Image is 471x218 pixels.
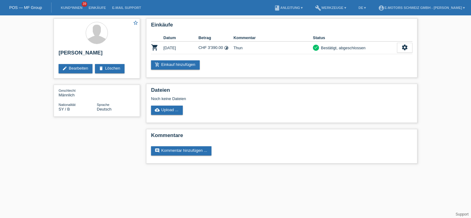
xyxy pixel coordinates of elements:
a: account_circleE-Motors Schweiz GmbH - [PERSON_NAME] ▾ [375,6,468,10]
div: Männlich [59,88,97,97]
a: DE ▾ [355,6,369,10]
th: Datum [163,34,199,42]
span: 39 [82,2,87,7]
i: POSP00026283 [151,44,158,51]
a: deleteLöschen [95,64,125,73]
h2: Kommentare [151,132,412,142]
a: editBearbeiten [59,64,92,73]
a: buildWerkzeuge ▾ [312,6,349,10]
a: Einkäufe [85,6,109,10]
span: Deutsch [97,107,112,111]
span: Syrien / B / 11.03.2014 [59,107,70,111]
th: Betrag [199,34,234,42]
td: CHF 3'390.00 [199,42,234,54]
i: cloud_upload [155,107,160,112]
h2: [PERSON_NAME] [59,50,135,59]
a: Kund*innen [58,6,85,10]
a: add_shopping_cartEinkauf hinzufügen [151,60,200,70]
h2: Einkäufe [151,22,412,31]
span: Nationalität [59,103,76,107]
a: commentKommentar hinzufügen ... [151,146,211,155]
td: Thun [233,42,313,54]
i: build [315,5,321,11]
th: Status [313,34,397,42]
span: Sprache [97,103,109,107]
a: cloud_uploadUpload ... [151,106,183,115]
i: add_shopping_cart [155,62,160,67]
a: bookAnleitung ▾ [271,6,306,10]
i: account_circle [378,5,384,11]
a: POS — MF Group [9,5,42,10]
div: Bestätigt, abgeschlossen [319,45,366,51]
th: Kommentar [233,34,313,42]
div: Noch keine Dateien [151,96,339,101]
h2: Dateien [151,87,412,96]
i: book [274,5,280,11]
a: star_border [133,20,138,26]
i: delete [99,66,104,71]
i: edit [62,66,67,71]
i: 36 Raten [224,46,229,50]
td: [DATE] [163,42,199,54]
a: Support [456,212,469,216]
i: settings [401,44,408,51]
i: check [314,45,318,50]
i: comment [155,148,160,153]
a: E-Mail Support [109,6,144,10]
span: Geschlecht [59,89,76,92]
